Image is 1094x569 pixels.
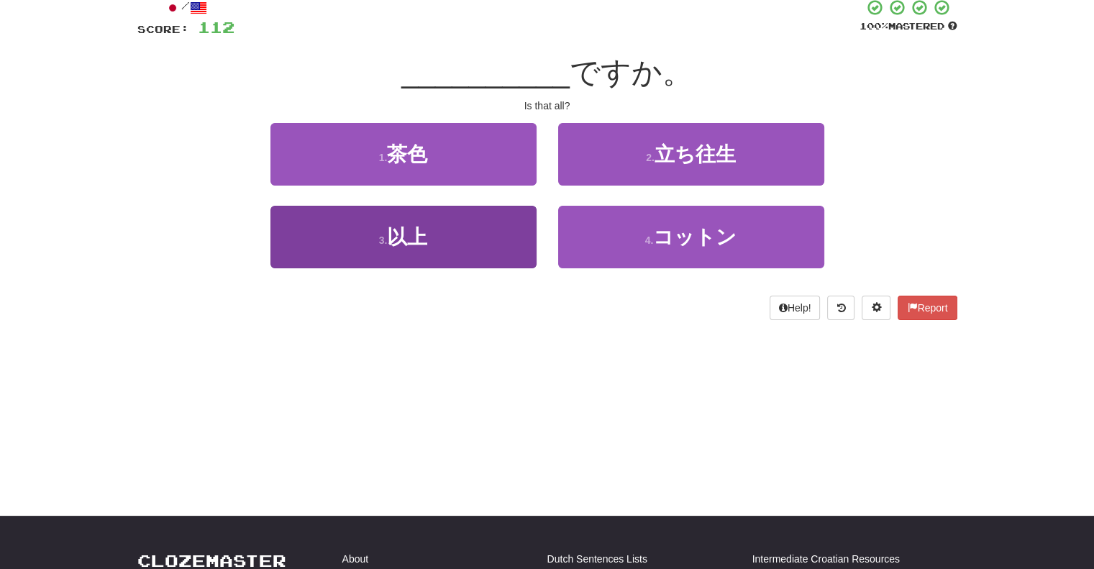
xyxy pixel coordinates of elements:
button: 1.茶色 [270,123,537,186]
a: Dutch Sentences Lists [547,552,647,566]
small: 4 . [645,235,654,246]
small: 2 . [646,152,655,163]
div: Is that all? [137,99,957,113]
div: Mastered [860,20,957,33]
span: 100 % [860,20,888,32]
button: Round history (alt+y) [827,296,854,320]
span: 立ち往生 [655,143,736,165]
a: About [342,552,369,566]
span: __________ [401,55,570,89]
span: ですか。 [570,55,693,89]
small: 1 . [379,152,388,163]
span: 以上 [387,226,427,248]
span: 112 [198,18,234,36]
span: コットン [653,226,737,248]
span: Score: [137,23,189,35]
small: 3 . [379,235,388,246]
span: 茶色 [387,143,427,165]
a: Intermediate Croatian Resources [752,552,900,566]
button: Report [898,296,957,320]
button: Help! [770,296,821,320]
button: 3.以上 [270,206,537,268]
button: 4.コットン [558,206,824,268]
button: 2.立ち往生 [558,123,824,186]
